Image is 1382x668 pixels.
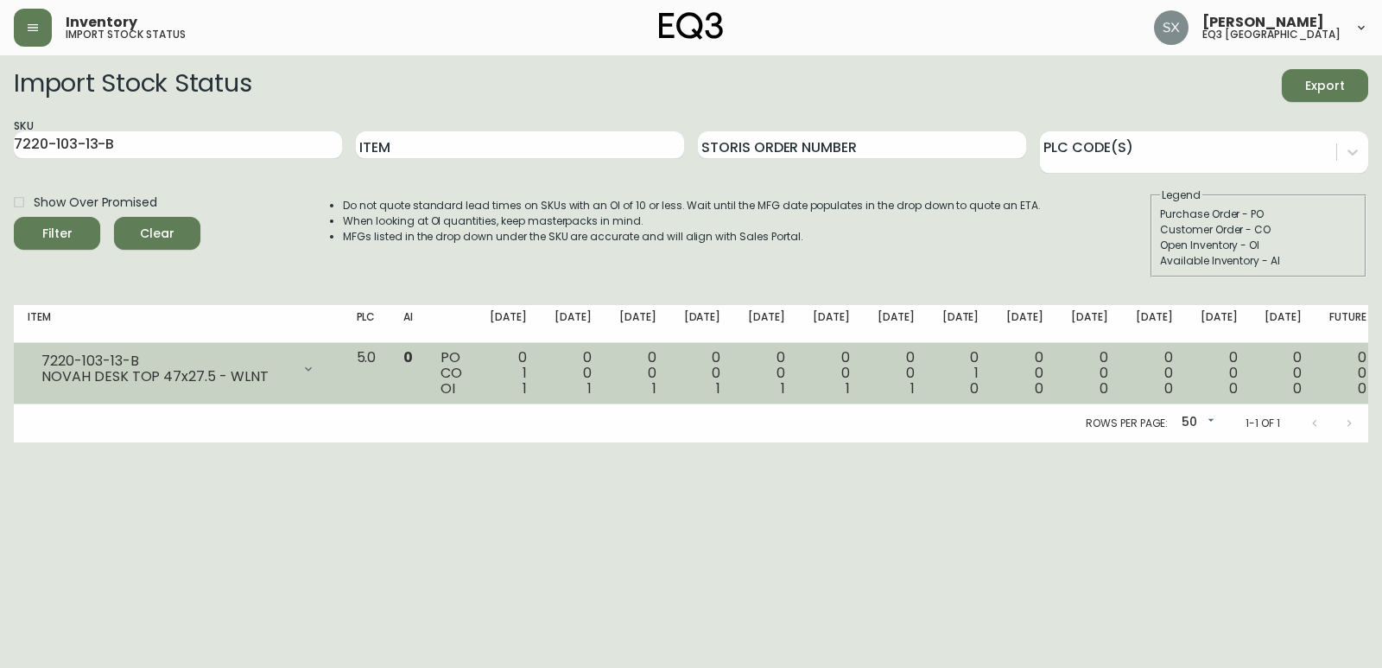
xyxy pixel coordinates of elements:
div: 0 0 [619,350,656,397]
span: 0 [1229,379,1238,398]
th: Item [14,305,343,343]
span: 1 [587,379,592,398]
th: [DATE] [1057,305,1122,343]
th: [DATE] [1122,305,1187,343]
div: 0 0 [1201,350,1238,397]
th: [DATE] [476,305,541,343]
div: 0 0 [748,350,785,397]
th: [DATE] [734,305,799,343]
h5: import stock status [66,29,186,40]
div: PO CO [441,350,462,397]
span: 0 [1164,379,1173,398]
th: [DATE] [670,305,735,343]
div: 0 0 [1265,350,1302,397]
h5: eq3 [GEOGRAPHIC_DATA] [1202,29,1341,40]
h2: Import Stock Status [14,69,251,102]
div: 0 0 [1329,350,1366,397]
div: 0 0 [878,350,915,397]
th: [DATE] [1187,305,1252,343]
p: 1-1 of 1 [1246,416,1280,431]
span: 0 [1358,379,1366,398]
div: 50 [1175,409,1218,437]
span: 0 [1293,379,1302,398]
span: Show Over Promised [34,194,157,212]
span: Export [1296,75,1354,97]
th: [DATE] [864,305,929,343]
div: Open Inventory - OI [1160,238,1357,253]
div: Purchase Order - PO [1160,207,1357,222]
th: [DATE] [929,305,993,343]
div: 0 0 [1006,350,1043,397]
span: 1 [716,379,720,398]
span: 0 [1035,379,1043,398]
img: logo [659,12,723,40]
div: Customer Order - CO [1160,222,1357,238]
span: 1 [910,379,915,398]
span: [PERSON_NAME] [1202,16,1324,29]
div: 0 0 [684,350,721,397]
span: 1 [846,379,850,398]
div: 0 0 [555,350,592,397]
div: 0 0 [1136,350,1173,397]
span: Clear [128,223,187,245]
li: MFGs listed in the drop down under the SKU are accurate and will align with Sales Portal. [343,229,1041,245]
th: [DATE] [541,305,605,343]
div: 7220-103-13-BNOVAH DESK TOP 47x27.5 - WLNT [28,350,329,388]
div: 0 1 [942,350,979,397]
span: 1 [523,379,527,398]
div: 0 0 [813,350,850,397]
th: [DATE] [799,305,864,343]
span: 0 [1100,379,1108,398]
legend: Legend [1160,188,1202,203]
div: Available Inventory - AI [1160,253,1357,269]
button: Export [1282,69,1368,102]
div: 0 1 [490,350,527,397]
span: 1 [781,379,785,398]
span: OI [441,379,455,398]
div: 7220-103-13-B [41,353,291,369]
li: When looking at OI quantities, keep masterpacks in mind. [343,213,1041,229]
th: [DATE] [605,305,670,343]
th: [DATE] [992,305,1057,343]
td: 5.0 [343,343,390,404]
th: Future [1315,305,1380,343]
div: NOVAH DESK TOP 47x27.5 - WLNT [41,369,291,385]
li: Do not quote standard lead times on SKUs with an OI of 10 or less. Wait until the MFG date popula... [343,198,1041,213]
th: PLC [343,305,390,343]
span: 0 [403,347,413,367]
div: 0 0 [1071,350,1108,397]
p: Rows per page: [1086,416,1168,431]
th: [DATE] [1251,305,1315,343]
img: 9bed32e6c1122ad8f4cc12a65e43498a [1154,10,1189,45]
span: 0 [970,379,979,398]
span: 1 [652,379,656,398]
button: Filter [14,217,100,250]
th: AI [390,305,427,343]
button: Clear [114,217,200,250]
span: Inventory [66,16,137,29]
